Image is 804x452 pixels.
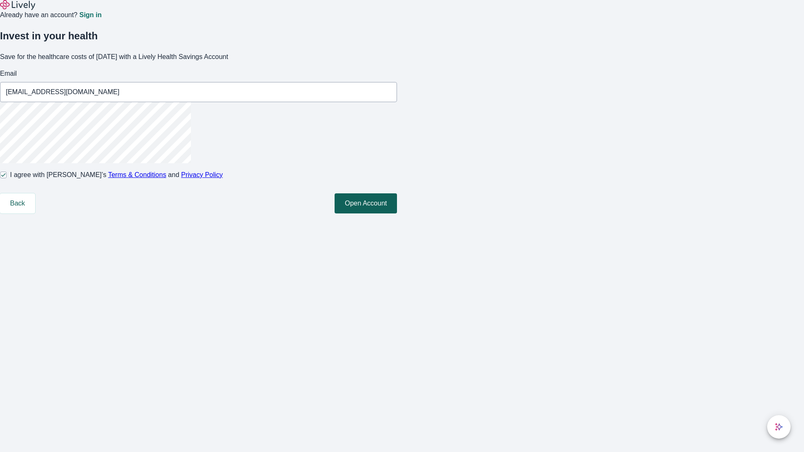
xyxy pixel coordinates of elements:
svg: Lively AI Assistant [775,423,783,431]
a: Privacy Policy [181,171,223,178]
button: Open Account [335,193,397,213]
button: chat [767,415,791,439]
span: I agree with [PERSON_NAME]’s and [10,170,223,180]
a: Terms & Conditions [108,171,166,178]
a: Sign in [79,12,101,18]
